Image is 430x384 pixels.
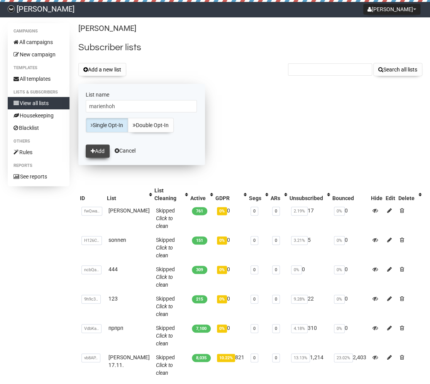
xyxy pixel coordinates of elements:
span: 0% [217,266,227,274]
h2: Subscriber lists [78,41,422,54]
td: 0 [331,321,369,350]
a: 444 [108,266,118,272]
a: Click to clean [156,215,173,229]
a: View all lists [8,97,69,109]
a: Click to clean [156,362,173,376]
span: 0% [217,295,227,303]
span: H126C.. [81,236,102,245]
span: 0% [217,325,227,333]
a: Cancel [115,148,135,154]
span: 9.28% [291,295,308,304]
td: 0 [214,204,247,233]
div: Unsubscribed [289,194,323,202]
th: Segs: No sort applied, activate to apply an ascending sort [247,185,269,204]
td: 821 [214,350,247,380]
span: 761 [192,207,207,215]
a: прпрп [108,325,123,331]
div: Active [190,194,206,202]
li: Reports [8,161,69,170]
a: See reports [8,170,69,183]
button: Add a new list [78,63,126,76]
th: List: No sort applied, activate to apply an ascending sort [105,185,153,204]
div: ARs [271,194,280,202]
a: 0 [275,267,277,272]
div: List Cleaning [154,187,181,202]
a: Click to clean [156,274,173,288]
td: 0 [331,262,369,292]
a: Click to clean [156,245,173,258]
a: 0 [275,326,277,331]
span: Skipped [156,354,175,376]
span: 7,100 [192,325,211,333]
span: Skipped [156,266,175,288]
td: 0 [288,262,331,292]
a: 0 [275,238,277,243]
img: 1c57bf28b110ae6d742f5450afd87b61 [8,5,15,12]
span: 3.21% [291,236,308,245]
div: Segs [249,194,261,202]
div: Bounced [332,194,368,202]
td: 17 [288,204,331,233]
div: Hide [371,194,383,202]
span: VdbKa.. [81,324,102,333]
div: Delete [398,194,415,202]
div: GDPR [215,194,240,202]
td: 0 [214,262,247,292]
a: 0 [275,297,277,302]
button: Add [86,144,110,158]
th: Delete: No sort applied, activate to apply an ascending sort [397,185,422,204]
a: [PERSON_NAME] 17.11. [108,354,150,368]
a: 0 [253,267,256,272]
input: The name of your new list [86,100,197,112]
th: Unsubscribed: No sort applied, activate to apply an ascending sort [288,185,331,204]
span: 23.02% [334,353,353,362]
span: 4.18% [291,324,308,333]
th: Hide: No sort applied, sorting is disabled [369,185,384,204]
span: 8,035 [192,354,211,362]
th: Bounced: No sort applied, sorting is disabled [331,185,369,204]
td: 2,403 [331,350,369,380]
a: 0 [253,355,256,360]
span: 309 [192,266,207,274]
th: ID: No sort applied, sorting is disabled [78,185,105,204]
a: [PERSON_NAME] [108,207,150,214]
th: ARs: No sort applied, activate to apply an ascending sort [269,185,288,204]
a: 0 [253,297,256,302]
span: vb8AP.. [81,353,100,362]
th: Active: No sort applied, activate to apply an ascending sort [189,185,214,204]
span: 0% [334,265,345,274]
a: 123 [108,296,118,302]
td: 0 [214,292,247,321]
span: fwQwa.. [81,207,102,216]
td: 0 [331,204,369,233]
li: Others [8,137,69,146]
span: 2.19% [291,207,308,216]
span: 0% [334,324,345,333]
td: 0 [214,321,247,350]
button: Search all lists [373,63,422,76]
td: 0 [214,233,247,262]
td: 310 [288,321,331,350]
span: Skipped [156,207,175,229]
th: GDPR: No sort applied, activate to apply an ascending sort [214,185,247,204]
p: [PERSON_NAME] [78,23,422,34]
span: 0% [334,295,345,304]
td: 5 [288,233,331,262]
span: 0% [291,265,302,274]
td: 22 [288,292,331,321]
a: sonnen [108,237,126,243]
div: List [107,194,145,202]
td: 0 [331,292,369,321]
span: 0% [217,236,227,245]
a: 0 [253,326,256,331]
a: Housekeeping [8,109,69,122]
span: 10.22% [217,354,235,362]
span: 0% [334,236,345,245]
a: 0 [275,355,277,360]
td: 0 [331,233,369,262]
span: 0% [217,207,227,215]
a: 0 [275,209,277,214]
th: List Cleaning: No sort applied, activate to apply an ascending sort [153,185,189,204]
span: 151 [192,236,207,245]
a: Single Opt-In [86,118,128,133]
